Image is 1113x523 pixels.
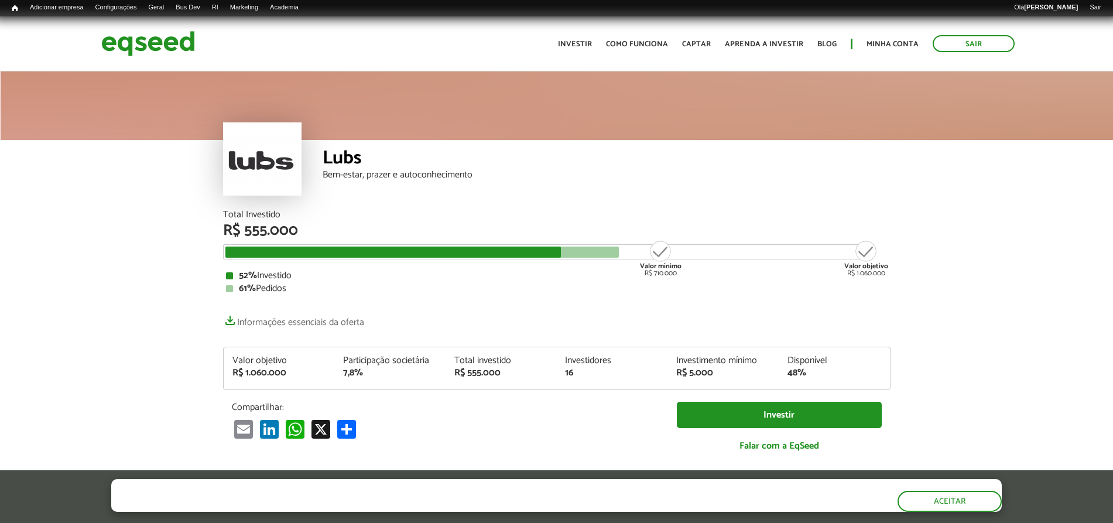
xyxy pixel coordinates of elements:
a: Academia [264,3,304,12]
a: Captar [682,40,711,48]
a: X [309,419,333,438]
div: R$ 555.000 [454,368,548,378]
div: Valor objetivo [232,356,326,365]
div: Investidores [565,356,659,365]
img: EqSeed [101,28,195,59]
div: R$ 1.060.000 [232,368,326,378]
div: R$ 5.000 [676,368,770,378]
a: Sair [933,35,1015,52]
a: WhatsApp [283,419,307,438]
a: Bus Dev [170,3,206,12]
div: R$ 1.060.000 [844,240,888,277]
a: Configurações [90,3,143,12]
div: Disponível [787,356,881,365]
div: 7,8% [343,368,437,378]
a: Adicionar empresa [24,3,90,12]
div: Lubs [323,149,891,170]
a: LinkedIn [258,419,281,438]
div: R$ 710.000 [639,240,683,277]
p: Ao clicar em "aceitar", você aceita nossa . [111,500,535,511]
strong: 61% [239,281,256,296]
p: Compartilhar: [232,402,659,413]
a: Marketing [224,3,264,12]
a: Sair [1084,3,1107,12]
a: Como funciona [606,40,668,48]
span: Início [12,4,18,12]
button: Aceitar [898,491,1002,512]
div: Total investido [454,356,548,365]
div: Bem-estar, prazer e autoconhecimento [323,170,891,180]
a: política de privacidade e de cookies [266,501,401,511]
strong: Valor objetivo [844,261,888,272]
a: Geral [142,3,170,12]
a: Share [335,419,358,438]
h5: O site da EqSeed utiliza cookies para melhorar sua navegação. [111,479,535,497]
a: Aprenda a investir [725,40,803,48]
a: Email [232,419,255,438]
a: Investir [558,40,592,48]
strong: Valor mínimo [640,261,682,272]
div: Total Investido [223,210,891,220]
div: Investimento mínimo [676,356,770,365]
a: Falar com a EqSeed [677,434,882,458]
a: Minha conta [867,40,919,48]
div: Participação societária [343,356,437,365]
div: 16 [565,368,659,378]
div: Pedidos [226,284,888,293]
a: RI [206,3,224,12]
a: Blog [817,40,837,48]
strong: [PERSON_NAME] [1024,4,1078,11]
strong: 52% [239,268,257,283]
div: R$ 555.000 [223,223,891,238]
a: Investir [677,402,882,428]
div: 48% [787,368,881,378]
a: Informações essenciais da oferta [223,311,364,327]
div: Investido [226,271,888,281]
a: Início [6,3,24,14]
a: Olá[PERSON_NAME] [1008,3,1084,12]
